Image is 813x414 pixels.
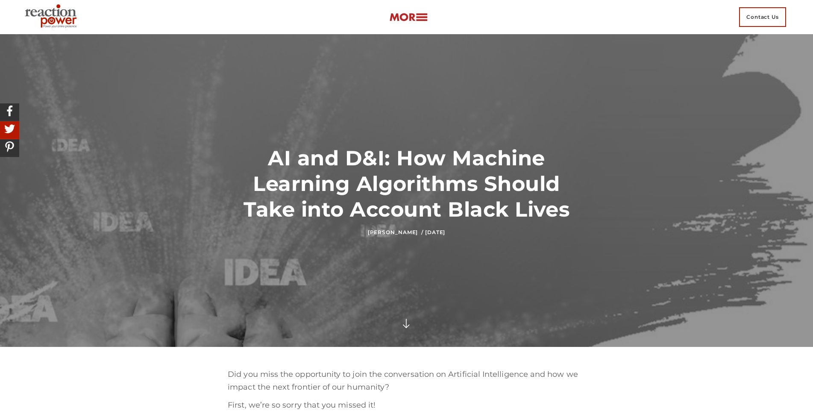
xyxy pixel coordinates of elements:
span: Contact Us [739,7,786,27]
img: Executive Branding | Personal Branding Agency [21,2,83,32]
img: Share On Twitter [2,121,17,136]
h1: AI and D&I: How Machine Learning Algorithms Should Take into Account Black Lives [228,145,585,222]
p: Did you miss the opportunity to join the conversation on Artificial Intelligence and how we impac... [228,368,585,393]
time: [DATE] [425,229,445,235]
img: Share On Facebook [2,103,17,118]
p: First, we’re so sorry that you missed it! [228,399,585,412]
img: Share On Pinterest [2,139,17,154]
a: [PERSON_NAME] / [368,229,423,235]
img: more-btn.png [389,12,428,22]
